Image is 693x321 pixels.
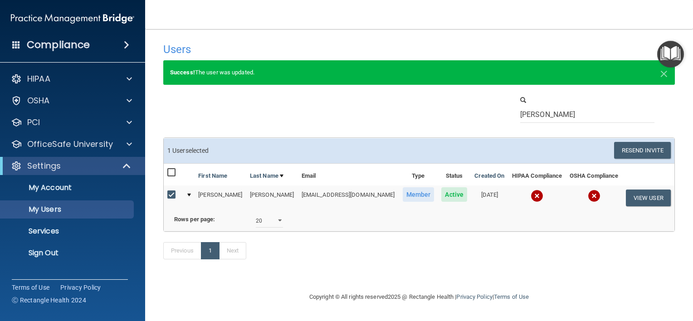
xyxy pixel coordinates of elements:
[27,139,113,150] p: OfficeSafe University
[657,41,684,68] button: Open Resource Center
[6,183,130,192] p: My Account
[403,187,434,202] span: Member
[6,227,130,236] p: Services
[250,170,283,181] a: Last Name
[11,160,132,171] a: Settings
[626,190,671,206] button: View User
[254,282,585,311] div: Copyright © All rights reserved 2025 @ Rectangle Health | |
[27,160,61,171] p: Settings
[60,283,101,292] a: Privacy Policy
[219,242,246,259] a: Next
[11,139,132,150] a: OfficeSafe University
[170,69,195,76] strong: Success!
[201,242,220,259] a: 1
[298,185,399,210] td: [EMAIL_ADDRESS][DOMAIN_NAME]
[566,164,622,185] th: OSHA Compliance
[163,44,456,55] h4: Users
[520,106,654,123] input: Search
[438,164,471,185] th: Status
[508,164,566,185] th: HIPAA Compliance
[298,164,399,185] th: Email
[11,95,132,106] a: OSHA
[163,60,675,85] div: The user was updated.
[456,293,492,300] a: Privacy Policy
[174,216,215,223] b: Rows per page:
[399,164,438,185] th: Type
[11,117,132,128] a: PCI
[27,73,50,84] p: HIPAA
[198,170,227,181] a: First Name
[167,147,412,154] h6: 1 User selected
[494,293,529,300] a: Terms of Use
[660,67,668,78] button: Close
[614,142,671,159] button: Resend Invite
[660,63,668,82] span: ×
[441,187,467,202] span: Active
[11,73,132,84] a: HIPAA
[12,296,86,305] span: Ⓒ Rectangle Health 2024
[537,272,682,307] iframe: Drift Widget Chat Controller
[12,283,49,292] a: Terms of Use
[27,95,50,106] p: OSHA
[588,190,600,202] img: cross.ca9f0e7f.svg
[6,248,130,258] p: Sign Out
[27,117,40,128] p: PCI
[471,185,508,210] td: [DATE]
[474,170,504,181] a: Created On
[531,190,543,202] img: cross.ca9f0e7f.svg
[6,205,130,214] p: My Users
[27,39,90,51] h4: Compliance
[246,185,298,210] td: [PERSON_NAME]
[11,10,134,28] img: PMB logo
[163,242,201,259] a: Previous
[195,185,246,210] td: [PERSON_NAME]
